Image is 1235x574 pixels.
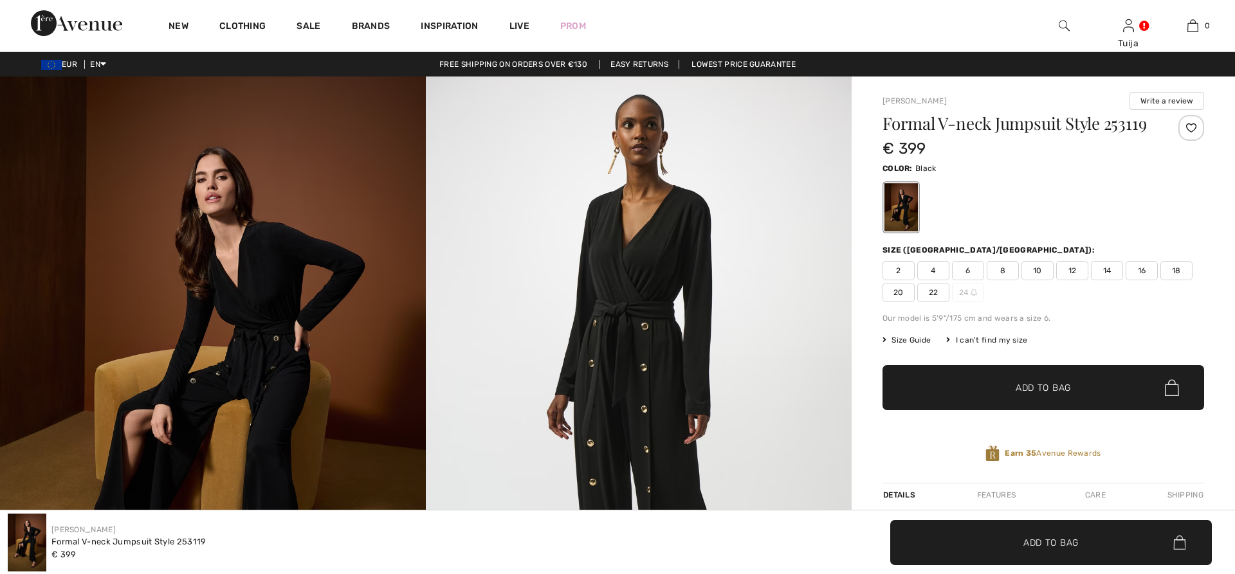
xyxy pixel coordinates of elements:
[1126,261,1158,280] span: 16
[1016,381,1071,395] span: Add to Bag
[429,60,598,69] a: Free shipping on orders over €130
[1161,18,1224,33] a: 0
[1187,18,1198,33] img: My Bag
[352,21,390,34] a: Brands
[1153,478,1222,510] iframe: Opens a widget where you can find more information
[952,261,984,280] span: 6
[1074,483,1117,507] div: Care
[1165,379,1179,396] img: Bag.svg
[883,365,1204,410] button: Add to Bag
[297,21,320,34] a: Sale
[883,96,947,105] a: [PERSON_NAME]
[41,60,82,69] span: EUR
[1130,92,1204,110] button: Write a review
[51,535,206,548] div: Formal V-neck Jumpsuit Style 253119
[41,60,62,70] img: Euro
[883,261,915,280] span: 2
[1059,18,1070,33] img: search the website
[985,445,1000,462] img: Avenue Rewards
[8,514,46,571] img: Formal V-Neck Jumpsuit Style 253119
[1091,261,1123,280] span: 14
[966,483,1027,507] div: Features
[1097,37,1160,50] div: Tuija
[169,21,188,34] a: New
[560,19,586,33] a: Prom
[1173,535,1185,550] img: Bag.svg
[946,334,1027,346] div: I can't find my size
[421,21,478,34] span: Inspiration
[890,520,1212,565] button: Add to Bag
[1005,447,1101,459] span: Avenue Rewards
[1123,19,1134,31] a: Sign In
[1205,20,1210,31] span: 0
[883,334,931,346] span: Size Guide
[51,550,77,559] span: € 399
[90,60,106,69] span: EN
[31,10,122,36] img: 1ère Avenue
[917,261,949,280] span: 4
[987,261,1019,280] span: 8
[915,164,937,173] span: Black
[883,115,1151,132] h1: Formal V-neck Jumpsuit Style 253119
[219,21,266,34] a: Clothing
[971,289,977,296] img: ring-m.svg
[883,244,1097,256] div: Size ([GEOGRAPHIC_DATA]/[GEOGRAPHIC_DATA]):
[1023,535,1079,549] span: Add to Bag
[952,283,984,302] span: 24
[884,183,918,231] div: Black
[1160,261,1193,280] span: 18
[883,139,926,157] span: € 399
[681,60,806,69] a: Lowest Price Guarantee
[1021,261,1054,280] span: 10
[599,60,679,69] a: Easy Returns
[883,483,919,507] div: Details
[883,164,913,173] span: Color:
[883,312,1204,324] div: Our model is 5'9"/175 cm and wears a size 6.
[917,283,949,302] span: 22
[1056,261,1088,280] span: 12
[51,525,116,534] a: [PERSON_NAME]
[1005,449,1036,458] strong: Earn 35
[1123,18,1134,33] img: My Info
[509,19,529,33] a: Live
[883,283,915,302] span: 20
